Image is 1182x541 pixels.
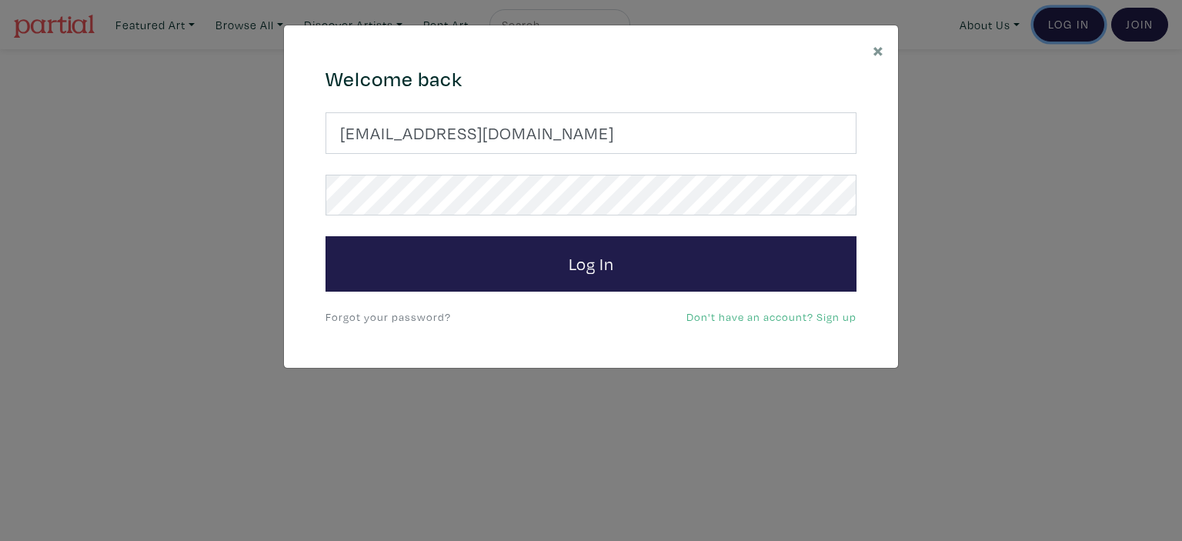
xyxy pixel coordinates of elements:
input: Your email [326,112,856,154]
button: Log In [326,236,856,292]
span: × [873,36,884,63]
button: Close [859,25,898,74]
a: Forgot your password? [326,309,451,324]
a: Don't have an account? Sign up [686,309,856,324]
h4: Welcome back [326,67,856,92]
